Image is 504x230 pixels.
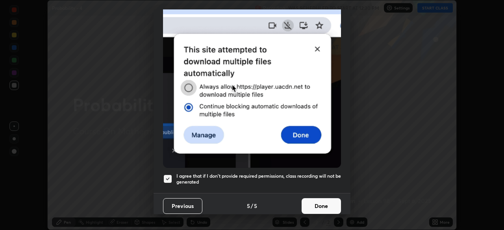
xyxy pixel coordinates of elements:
h5: I agree that if I don't provide required permissions, class recording will not be generated [176,173,341,185]
h4: 5 [254,202,257,210]
h4: 5 [247,202,250,210]
button: Done [302,198,341,214]
button: Previous [163,198,202,214]
h4: / [251,202,253,210]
